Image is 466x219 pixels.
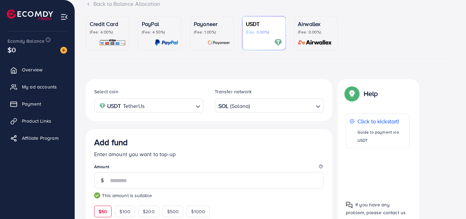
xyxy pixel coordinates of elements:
[5,97,70,111] a: Payment
[246,20,282,28] p: USDT
[218,101,228,111] strong: SOL
[94,192,324,199] small: This amount is suitable
[357,128,406,145] p: Guide to payment via USDT
[194,29,230,35] p: (Fee: 1.00%)
[60,47,67,54] img: image
[8,38,45,44] span: Ecomdy Balance
[94,164,324,172] legend: Amount
[207,39,230,46] img: card
[94,192,100,199] img: guide
[155,39,178,46] img: card
[99,39,126,46] img: card
[7,10,53,20] img: logo
[167,208,179,215] span: $500
[215,98,324,112] div: Search for option
[298,29,334,35] p: (Fee: 0.00%)
[215,88,252,95] label: Transfer network
[142,20,178,28] p: PayPal
[119,208,130,215] span: $100
[107,101,121,111] strong: USDT
[99,208,107,215] span: $50
[296,39,334,46] img: card
[142,29,178,35] p: (Fee: 4.50%)
[90,20,126,28] p: Credit Card
[5,114,70,128] a: Product Links
[346,87,358,100] img: Popup guide
[90,29,126,35] p: (Fee: 4.00%)
[22,100,41,107] span: Payment
[246,29,282,35] p: (Fee: 0.00%)
[22,118,51,124] span: Product Links
[298,20,334,28] p: Airwallex
[94,137,128,147] h3: Add fund
[346,202,353,208] img: Popup guide
[364,90,378,98] p: Help
[194,20,230,28] p: Payoneer
[274,39,282,46] img: card
[251,100,313,111] input: Search for option
[22,66,42,73] span: Overview
[5,131,70,145] a: Affiliate Program
[60,13,68,21] img: menu
[5,80,70,94] a: My ad accounts
[357,117,406,125] p: Click to kickstart!
[99,103,105,109] img: coin
[123,101,144,111] span: TetherUs
[191,208,205,215] span: $1000
[143,208,155,215] span: $200
[437,188,461,214] iframe: Chat
[94,150,324,158] p: Enter amount you want to top-up
[22,135,59,141] span: Affiliate Program
[8,45,16,55] span: $0
[94,88,118,95] label: Select coin
[147,100,193,111] input: Search for option
[5,63,70,77] a: Overview
[230,101,250,111] span: (Solana)
[94,98,204,112] div: Search for option
[22,83,57,90] span: My ad accounts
